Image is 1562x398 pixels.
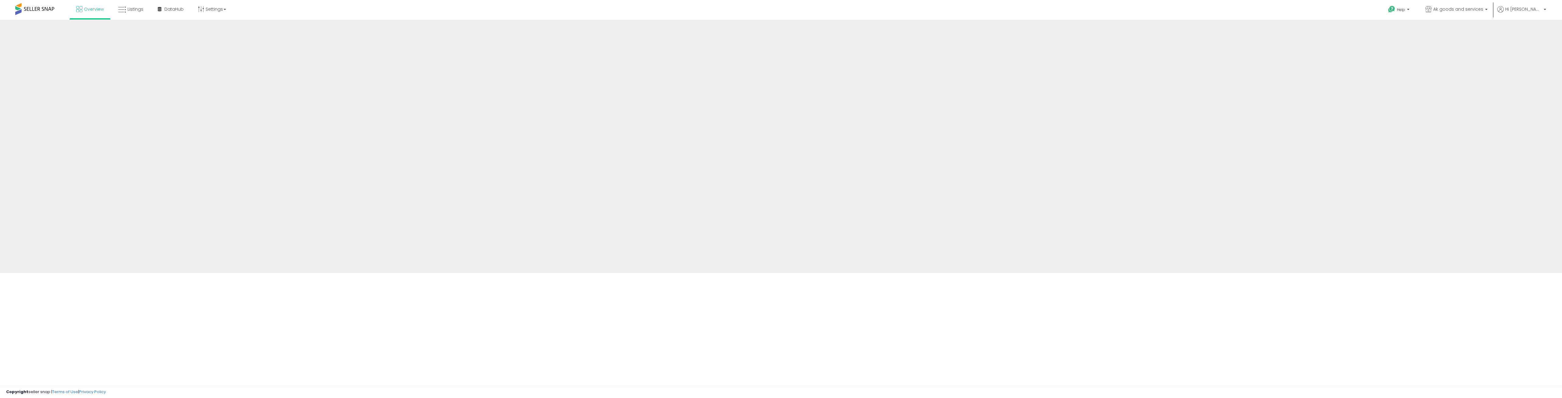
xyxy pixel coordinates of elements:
a: Hi [PERSON_NAME] [1497,6,1546,20]
a: Help [1383,1,1416,20]
span: DataHub [164,6,184,12]
span: Overview [84,6,104,12]
i: Get Help [1388,5,1395,13]
span: Help [1397,7,1405,12]
span: Hi [PERSON_NAME] [1505,6,1542,12]
span: Listings [128,6,143,12]
span: Ak goods and services [1433,6,1483,12]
